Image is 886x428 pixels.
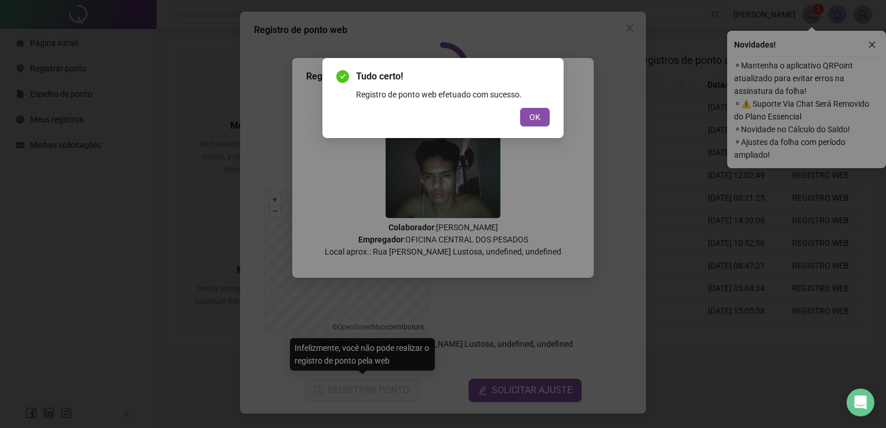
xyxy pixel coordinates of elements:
[847,389,874,416] div: Open Intercom Messenger
[336,70,349,83] span: check-circle
[520,108,550,126] button: OK
[356,88,550,101] div: Registro de ponto web efetuado com sucesso.
[356,70,550,84] span: Tudo certo!
[529,111,540,124] span: OK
